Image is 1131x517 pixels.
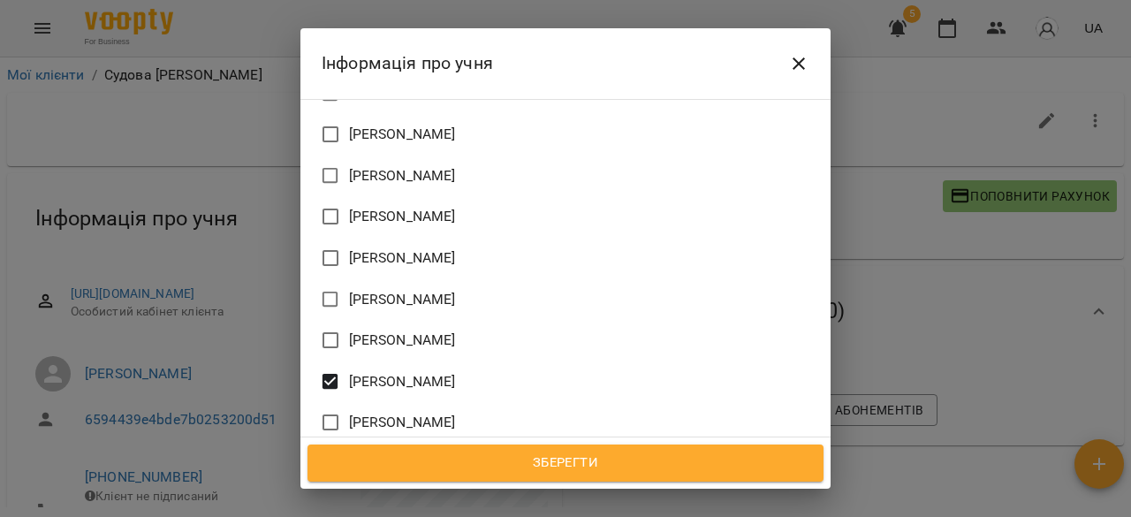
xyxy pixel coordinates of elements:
[349,165,456,186] span: [PERSON_NAME]
[327,452,804,475] span: Зберегти
[307,445,824,482] button: Зберегти
[322,49,493,77] h6: Інформація про учня
[349,206,456,227] span: [PERSON_NAME]
[349,412,456,433] span: [PERSON_NAME]
[778,42,820,85] button: Close
[349,330,456,351] span: [PERSON_NAME]
[349,247,456,269] span: [PERSON_NAME]
[349,371,456,392] span: [PERSON_NAME]
[349,289,456,310] span: [PERSON_NAME]
[349,124,456,145] span: [PERSON_NAME]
